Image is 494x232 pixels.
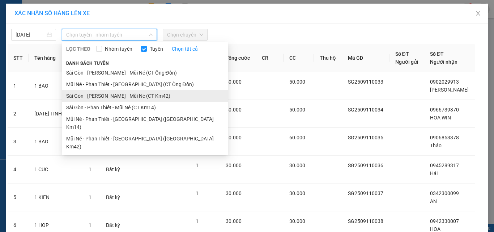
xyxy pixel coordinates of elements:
span: SG2509110038 [348,218,383,224]
span: 0942330007 [430,218,459,224]
li: Mũi Né - Phan Thiết - [GEOGRAPHIC_DATA] (CT Ông Đồn) [62,79,228,90]
li: Sài Gòn - Phan Thiết - Mũi Né (CT Km14) [62,102,228,113]
td: 5 [8,184,29,211]
span: 30.000 [226,190,242,196]
span: 1 [196,218,199,224]
span: 60.000 [226,135,242,140]
span: 1 [196,190,199,196]
td: 1 BAO [29,72,83,100]
li: Mũi Né - Phan Thiết - [GEOGRAPHIC_DATA] ([GEOGRAPHIC_DATA] Km14) [62,113,228,133]
span: 0342300099 [430,190,459,196]
span: Chọn tuyến - nhóm tuyến [66,29,153,40]
span: Số ĐT [430,51,444,57]
td: 3 [8,128,29,156]
span: LỌC THEO [66,45,90,53]
span: Người nhận [430,59,457,65]
span: [PERSON_NAME] [430,87,469,93]
th: Thu hộ [314,44,342,72]
b: [PERSON_NAME] [9,47,41,81]
input: 11/09/2025 [16,31,45,39]
th: CC [284,44,314,72]
span: 30.000 [289,218,305,224]
span: 50.000 [226,79,242,85]
span: 0945289317 [430,163,459,168]
span: 30.000 [226,218,242,224]
span: HOA [430,226,440,232]
span: 50.000 [226,107,242,113]
span: 50.000 [289,107,305,113]
span: 0966739370 [430,107,459,113]
td: 2 [8,100,29,128]
td: 1 BAO [29,128,83,156]
a: Chọn tất cả [172,45,198,53]
li: Sài Gòn - [PERSON_NAME] - Mũi Né (CT Km42) [62,90,228,102]
th: CR [256,44,284,72]
span: AN [430,198,437,204]
span: down [149,33,153,37]
th: STT [8,44,29,72]
span: 0902029913 [430,79,459,85]
span: Nhóm tuyến [102,45,135,53]
span: Hải [430,170,438,176]
span: Số ĐT [395,51,409,57]
td: 1 [8,72,29,100]
td: [DATE] TINH BANG [29,100,83,128]
th: Tên hàng [29,44,83,72]
span: Chọn chuyến [167,29,203,40]
button: Close [468,4,488,24]
li: Mũi Né - Phan Thiết - [GEOGRAPHIC_DATA] ([GEOGRAPHIC_DATA] Km42) [62,133,228,152]
span: 1 [89,222,91,228]
li: (c) 2017 [61,34,99,43]
span: 30.000 [289,163,305,168]
span: Danh sách tuyến [62,60,114,67]
span: 0906853378 [430,135,459,140]
span: 1 [89,166,91,172]
b: BIÊN NHẬN GỬI HÀNG HÓA [47,10,69,69]
span: close [475,10,481,16]
span: SG2509110033 [348,79,383,85]
td: 1 CUC [29,156,83,184]
span: Người gửi [395,59,418,65]
li: Sài Gòn - [PERSON_NAME] - Mũi Né (CT Ông Đồn) [62,67,228,79]
th: Mã GD [342,44,389,72]
span: 60.000 [289,135,305,140]
td: 1 KIEN [29,184,83,211]
td: Bất kỳ [100,184,126,211]
span: SG2509110034 [348,107,383,113]
th: Tổng cước [220,44,256,72]
b: [DOMAIN_NAME] [61,28,99,33]
span: SG2509110036 [348,163,383,168]
span: 50.000 [289,79,305,85]
td: 4 [8,156,29,184]
span: Tuyến [147,45,166,53]
span: 1 [196,163,199,168]
span: 30.000 [289,190,305,196]
td: Bất kỳ [100,156,126,184]
span: Thảo [430,143,442,148]
span: 30.000 [226,163,242,168]
img: logo.jpg [78,9,96,26]
span: SG2509110035 [348,135,383,140]
span: 1 [89,194,91,200]
span: SG2509110037 [348,190,383,196]
span: XÁC NHẬN SỐ HÀNG LÊN XE [14,10,90,17]
span: HOA WIN [430,115,451,121]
